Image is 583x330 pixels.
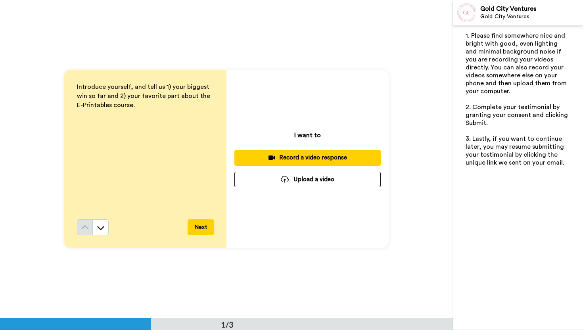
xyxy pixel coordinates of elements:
[457,3,476,22] img: Profile Image
[234,150,381,165] button: Record a video response
[466,33,568,94] span: 1. Please find somewhere nice and bright with good, even lighting and minimal background noise if...
[241,153,374,162] div: Record a video response
[294,130,321,140] p: I want to
[77,84,212,108] span: Introduce yourself, and tell us 1) your biggest win so far and 2) your favorite part about the E-...
[466,136,566,166] span: 3. Lastly, if you want to continue later, you may resume submitting your testimonial by clicking ...
[480,5,583,13] div: Gold City Ventures
[466,104,570,126] span: 2. Complete your testimonial by granting your consent and clicking Submit.
[234,172,381,187] button: Upload a video
[480,13,583,20] div: Gold City Ventures
[188,219,214,235] button: Next
[208,319,246,330] div: 1/3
